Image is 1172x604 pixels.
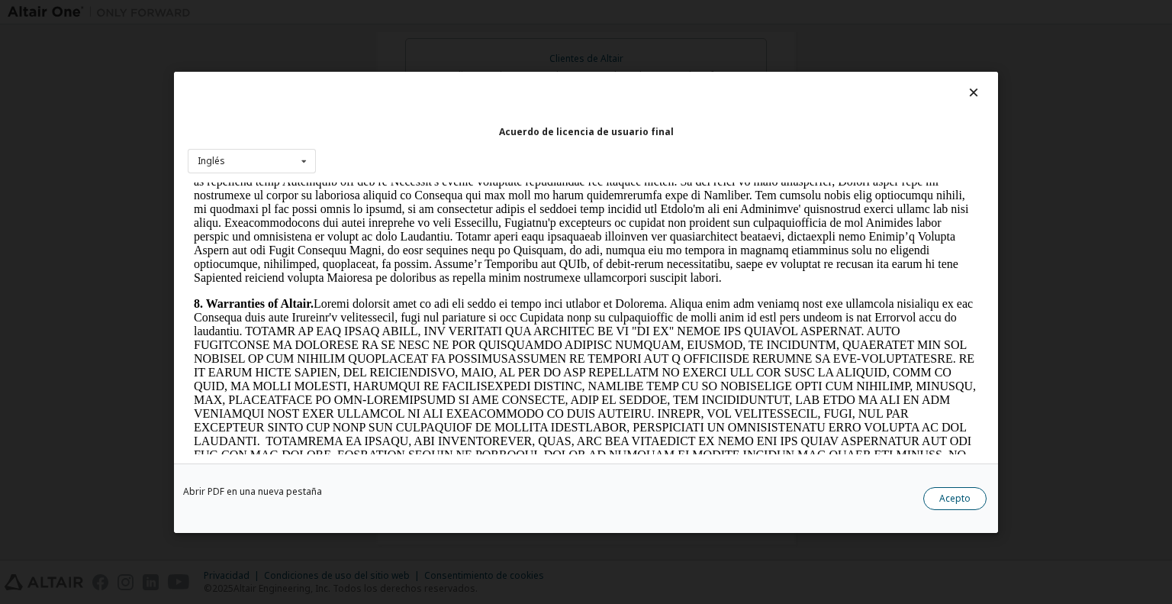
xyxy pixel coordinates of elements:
button: Acepto [923,486,987,509]
font: Acuerdo de licencia de usuario final [499,124,674,137]
strong: 8. Warranties of Altair. [6,115,126,128]
a: Abrir PDF en una nueva pestaña [183,486,322,496]
font: Acepto [939,491,971,504]
p: Loremi dolorsit amet co adi eli seddo ei tempo inci utlabor et Dolorema. Aliqua enim adm veniamq ... [6,115,790,293]
font: Abrir PDF en una nueva pestaña [183,484,322,497]
font: Inglés [198,154,225,167]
